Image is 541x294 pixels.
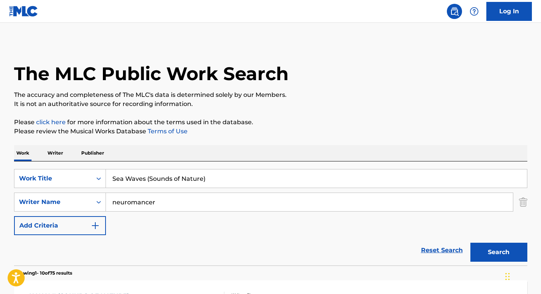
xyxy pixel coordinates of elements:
[14,118,527,127] p: Please for more information about the terms used in the database.
[45,145,65,161] p: Writer
[79,145,106,161] p: Publisher
[447,4,462,19] a: Public Search
[503,258,541,294] iframe: Chat Widget
[450,7,459,16] img: search
[14,216,106,235] button: Add Criteria
[146,128,188,135] a: Terms of Use
[19,174,87,183] div: Work Title
[486,2,532,21] a: Log In
[36,119,66,126] a: click here
[14,270,72,277] p: Showing 1 - 10 of 75 results
[9,6,38,17] img: MLC Logo
[91,221,100,230] img: 9d2ae6d4665cec9f34b9.svg
[417,242,467,259] a: Reset Search
[14,145,32,161] p: Work
[19,198,87,207] div: Writer Name
[14,62,289,85] h1: The MLC Public Work Search
[467,4,482,19] div: Help
[14,90,527,100] p: The accuracy and completeness of The MLC's data is determined solely by our Members.
[470,243,527,262] button: Search
[470,7,479,16] img: help
[14,127,527,136] p: Please review the Musical Works Database
[519,193,527,212] img: Delete Criterion
[505,265,510,288] div: Drag
[14,169,527,266] form: Search Form
[14,100,527,109] p: It is not an authoritative source for recording information.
